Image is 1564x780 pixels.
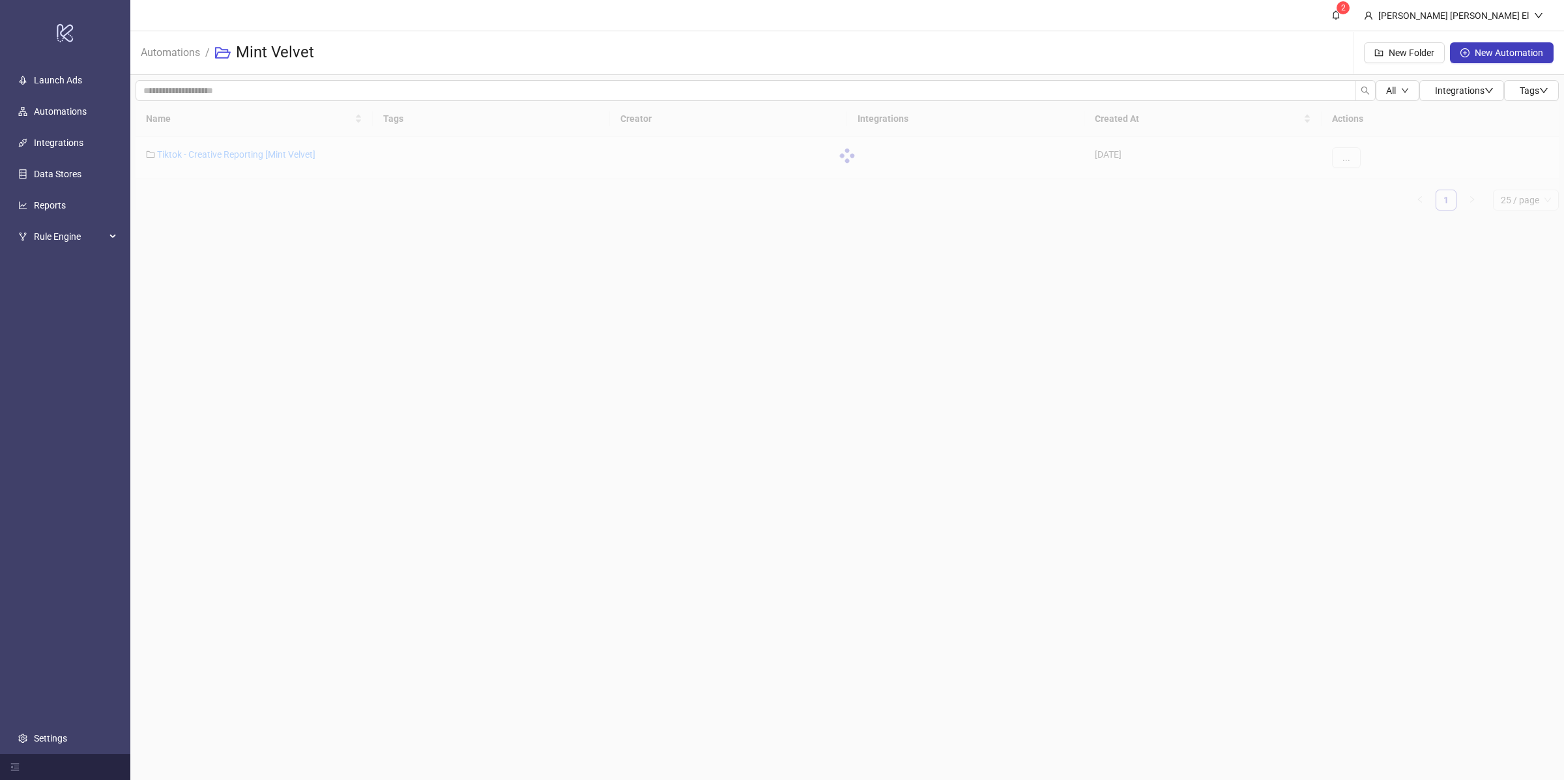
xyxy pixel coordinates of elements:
[1435,85,1494,96] span: Integrations
[1341,3,1346,12] span: 2
[34,106,87,117] a: Automations
[1419,80,1504,101] button: Integrationsdown
[34,733,67,744] a: Settings
[1520,85,1548,96] span: Tags
[1460,48,1470,57] span: plus-circle
[1386,85,1396,96] span: All
[1364,11,1373,20] span: user
[1539,86,1548,95] span: down
[236,42,314,63] h3: Mint Velvet
[138,44,203,59] a: Automations
[205,32,210,74] li: /
[34,224,106,250] span: Rule Engine
[1401,87,1409,94] span: down
[1337,1,1350,14] sup: 2
[1389,48,1434,58] span: New Folder
[1364,42,1445,63] button: New Folder
[34,137,83,148] a: Integrations
[1504,80,1559,101] button: Tagsdown
[1534,11,1543,20] span: down
[215,45,231,61] span: folder-open
[1376,80,1419,101] button: Alldown
[1331,10,1340,20] span: bell
[1475,48,1543,58] span: New Automation
[34,75,82,85] a: Launch Ads
[18,232,27,241] span: fork
[1450,42,1554,63] button: New Automation
[34,169,81,179] a: Data Stores
[1374,48,1383,57] span: folder-add
[1373,8,1534,23] div: [PERSON_NAME] [PERSON_NAME] El
[10,762,20,772] span: menu-fold
[1484,86,1494,95] span: down
[34,200,66,210] a: Reports
[1361,86,1370,95] span: search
